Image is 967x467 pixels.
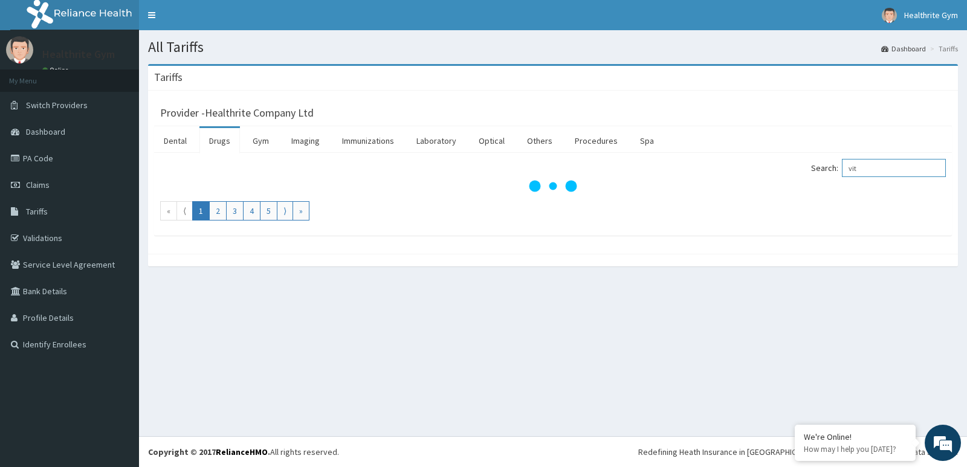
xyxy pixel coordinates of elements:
h3: Provider - Healthrite Company Ltd [160,108,314,118]
label: Search: [811,159,946,177]
strong: Copyright © 2017 . [148,446,270,457]
a: Go to first page [160,201,177,221]
span: Tariffs [26,206,48,217]
a: Laboratory [407,128,466,153]
a: Go to page number 3 [226,201,244,221]
a: Dashboard [881,43,926,54]
a: Others [517,128,562,153]
a: Online [42,66,71,74]
h3: Tariffs [154,72,183,83]
a: RelianceHMO [216,446,268,457]
div: Redefining Heath Insurance in [GEOGRAPHIC_DATA] using Telemedicine and Data Science! [638,446,958,458]
a: Immunizations [332,128,404,153]
div: We're Online! [804,431,907,442]
img: User Image [6,36,33,63]
p: Healthrite Gym [42,49,115,60]
img: User Image [882,8,897,23]
a: Imaging [282,128,329,153]
svg: audio-loading [529,162,577,210]
span: Switch Providers [26,100,88,111]
span: Healthrite Gym [904,10,958,21]
span: Dashboard [26,126,65,137]
a: Spa [630,128,664,153]
a: Gym [243,128,279,153]
h1: All Tariffs [148,39,958,55]
a: Optical [469,128,514,153]
a: Go to page number 2 [209,201,227,221]
input: Search: [842,159,946,177]
a: Go to page number 1 [192,201,210,221]
p: How may I help you today? [804,444,907,454]
a: Go to page number 5 [260,201,277,221]
a: Go to last page [293,201,309,221]
a: Procedures [565,128,627,153]
li: Tariffs [927,43,958,54]
a: Dental [154,128,196,153]
a: Drugs [199,128,240,153]
span: Claims [26,179,50,190]
a: Go to next page [277,201,293,221]
a: Go to page number 4 [243,201,260,221]
footer: All rights reserved. [139,436,967,467]
a: Go to previous page [176,201,193,221]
